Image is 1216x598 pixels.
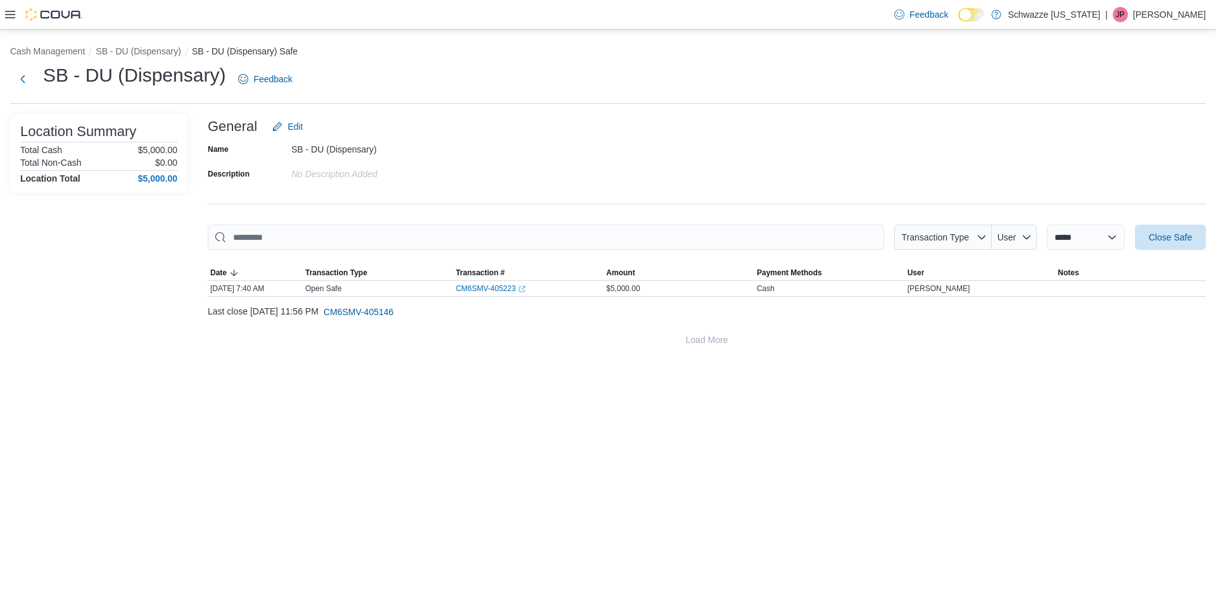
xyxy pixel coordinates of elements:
[20,173,80,184] h4: Location Total
[1149,231,1192,244] span: Close Safe
[908,283,970,294] span: [PERSON_NAME]
[686,333,728,346] span: Load More
[233,66,297,92] a: Feedback
[208,281,303,296] div: [DATE] 7:40 AM
[305,268,367,278] span: Transaction Type
[267,114,308,139] button: Edit
[138,173,177,184] h4: $5,000.00
[1116,7,1125,22] span: JP
[889,2,953,27] a: Feedback
[20,158,82,168] h6: Total Non-Cash
[901,232,969,242] span: Transaction Type
[208,265,303,280] button: Date
[456,283,526,294] a: CM6SMV-405223External link
[997,232,1016,242] span: User
[604,265,754,280] button: Amount
[909,8,948,21] span: Feedback
[138,145,177,155] p: $5,000.00
[757,283,775,294] div: Cash
[208,327,1206,352] button: Load More
[1008,7,1100,22] p: Schwazze [US_STATE]
[208,169,250,179] label: Description
[453,265,604,280] button: Transaction #
[43,63,225,88] h1: SB - DU (Dispensary)
[1113,7,1128,22] div: Jimmy Peters
[303,265,453,280] button: Transaction Type
[1105,7,1108,22] p: |
[606,268,635,278] span: Amount
[992,225,1037,250] button: User
[958,8,985,22] input: Dark Mode
[1058,268,1079,278] span: Notes
[518,285,526,293] svg: External link
[210,268,227,278] span: Date
[1135,225,1206,250] button: Close Safe
[208,299,1206,325] div: Last close [DATE] 11:56 PM
[1055,265,1206,280] button: Notes
[754,265,905,280] button: Payment Methods
[757,268,822,278] span: Payment Methods
[155,158,177,168] p: $0.00
[20,145,62,155] h6: Total Cash
[319,299,399,325] button: CM6SMV-405146
[905,265,1056,280] button: User
[10,46,85,56] button: Cash Management
[96,46,181,56] button: SB - DU (Dispensary)
[253,73,292,85] span: Feedback
[25,8,82,21] img: Cova
[10,66,35,92] button: Next
[1133,7,1206,22] p: [PERSON_NAME]
[20,124,136,139] h3: Location Summary
[908,268,925,278] span: User
[208,119,257,134] h3: General
[305,283,341,294] p: Open Safe
[606,283,640,294] span: $5,000.00
[894,225,992,250] button: Transaction Type
[208,225,884,250] input: This is a search bar. As you type, the results lower in the page will automatically filter.
[291,164,461,179] div: No Description added
[288,120,303,133] span: Edit
[10,45,1206,60] nav: An example of EuiBreadcrumbs
[208,144,229,154] label: Name
[456,268,505,278] span: Transaction #
[192,46,298,56] button: SB - DU (Dispensary) Safe
[324,306,394,318] span: CM6SMV-405146
[291,139,461,154] div: SB - DU (Dispensary)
